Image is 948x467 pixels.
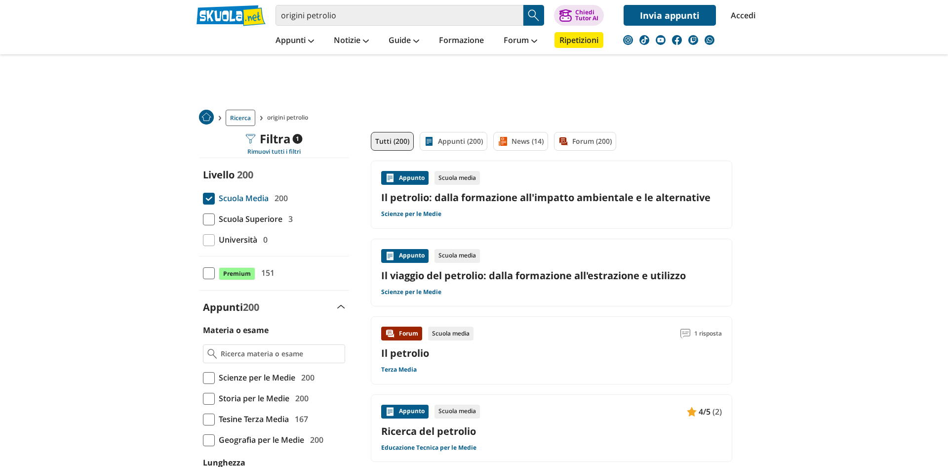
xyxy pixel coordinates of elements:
[273,32,316,50] a: Appunti
[558,136,568,146] img: Forum filtro contenuto
[712,405,722,418] span: (2)
[436,32,486,50] a: Formazione
[257,266,275,279] span: 151
[385,407,395,417] img: Appunti contenuto
[381,444,476,452] a: Educazione Tecnica per le Medie
[306,433,323,446] span: 200
[381,269,722,282] a: Il viaggio del petrolio: dalla formazione all'estrazione e utilizzo
[215,392,289,405] span: Storia per le Medie
[259,233,268,246] span: 0
[501,32,540,50] a: Forum
[385,329,395,339] img: Forum contenuto
[219,267,255,280] span: Premium
[207,349,217,359] img: Ricerca materia o esame
[434,249,480,263] div: Scuola media
[215,233,257,246] span: Università
[624,5,716,26] a: Invia appunti
[237,168,253,181] span: 200
[575,9,598,21] div: Chiedi Tutor AI
[276,5,523,26] input: Cerca appunti, riassunti o versioni
[385,251,395,261] img: Appunti contenuto
[672,35,682,45] img: facebook
[623,35,633,45] img: instagram
[221,349,341,359] input: Ricerca materia o esame
[639,35,649,45] img: tiktok
[271,192,288,205] span: 200
[199,148,349,156] div: Rimuovi tutti i filtri
[381,366,417,374] a: Terza Media
[291,413,308,425] span: 167
[331,32,371,50] a: Notizie
[203,325,269,336] label: Materia o esame
[420,132,487,151] a: Appunti (200)
[337,305,345,309] img: Apri e chiudi sezione
[694,327,722,340] span: 1 risposta
[434,405,480,419] div: Scuola media
[424,136,434,146] img: Appunti filtro contenuto
[688,35,698,45] img: twitch
[215,413,289,425] span: Tesine Terza Media
[381,249,429,263] div: Appunto
[554,5,604,26] button: ChiediTutor AI
[731,5,751,26] a: Accedi
[284,212,293,225] span: 3
[246,134,256,144] img: Filtra filtri mobile
[687,407,697,417] img: Appunti contenuto
[381,288,441,296] a: Scienze per le Medie
[705,35,714,45] img: WhatsApp
[215,433,304,446] span: Geografia per le Medie
[226,110,255,126] a: Ricerca
[293,134,303,144] span: 1
[381,346,429,360] a: Il petrolio
[215,371,295,384] span: Scienze per le Medie
[526,8,541,23] img: Cerca appunti, riassunti o versioni
[243,300,259,314] span: 200
[199,110,214,126] a: Home
[381,425,722,438] a: Ricerca del petrolio
[267,110,312,126] span: origini petrolio
[371,132,414,151] a: Tutti (200)
[386,32,422,50] a: Guide
[554,132,616,151] a: Forum (200)
[699,405,711,418] span: 4/5
[297,371,315,384] span: 200
[215,192,269,205] span: Scuola Media
[381,171,429,185] div: Appunto
[554,32,603,48] a: Ripetizioni
[381,405,429,419] div: Appunto
[434,171,480,185] div: Scuola media
[493,132,548,151] a: News (14)
[203,168,235,181] label: Livello
[291,392,309,405] span: 200
[203,300,259,314] label: Appunti
[199,110,214,125] img: Home
[246,132,303,146] div: Filtra
[381,327,422,340] div: Forum
[498,136,508,146] img: News filtro contenuto
[428,327,474,340] div: Scuola media
[656,35,666,45] img: youtube
[381,191,722,204] a: Il petrolio: dalla formazione all'impatto ambientale e le alternative
[680,329,690,339] img: Commenti lettura
[215,212,282,225] span: Scuola Superiore
[381,210,441,218] a: Scienze per le Medie
[385,173,395,183] img: Appunti contenuto
[523,5,544,26] button: Search Button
